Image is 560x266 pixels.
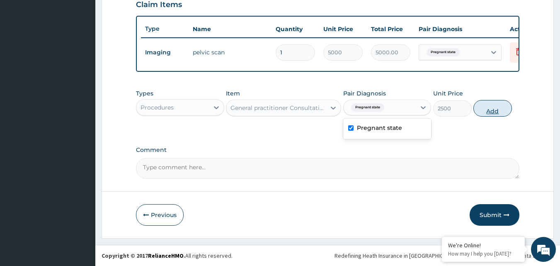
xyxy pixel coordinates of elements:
[470,204,519,226] button: Submit
[506,21,547,37] th: Actions
[4,178,158,207] textarea: Type your message and hit 'Enter'
[15,41,34,62] img: d_794563401_company_1708531726252_794563401
[335,251,554,260] div: Redefining Heath Insurance in [GEOGRAPHIC_DATA] using Telemedicine and Data Science!
[415,21,506,37] th: Pair Diagnosis
[95,245,560,266] footer: All rights reserved.
[43,46,139,57] div: Chat with us now
[48,80,114,164] span: We're online!
[473,100,512,117] button: Add
[448,250,519,257] p: How may I help you today?
[141,21,189,37] th: Type
[427,48,460,56] span: Pregnant state
[226,89,240,98] label: Item
[136,4,156,24] div: Minimize live chat window
[136,0,182,10] h3: Claim Items
[230,104,327,112] div: General practitioner Consultation follow up
[343,89,386,98] label: Pair Diagnosis
[319,21,367,37] th: Unit Price
[272,21,319,37] th: Quantity
[136,204,184,226] button: Previous
[141,45,189,60] td: Imaging
[136,90,153,97] label: Types
[148,252,184,259] a: RelianceHMO
[351,103,384,112] span: Pregnant state
[448,242,519,249] div: We're Online!
[141,103,174,112] div: Procedures
[136,146,520,154] label: Comment
[367,21,415,37] th: Total Price
[433,89,463,98] label: Unit Price
[357,124,402,132] label: Pregnant state
[189,44,272,61] td: pelvic scan
[189,21,272,37] th: Name
[102,252,185,259] strong: Copyright © 2017 .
